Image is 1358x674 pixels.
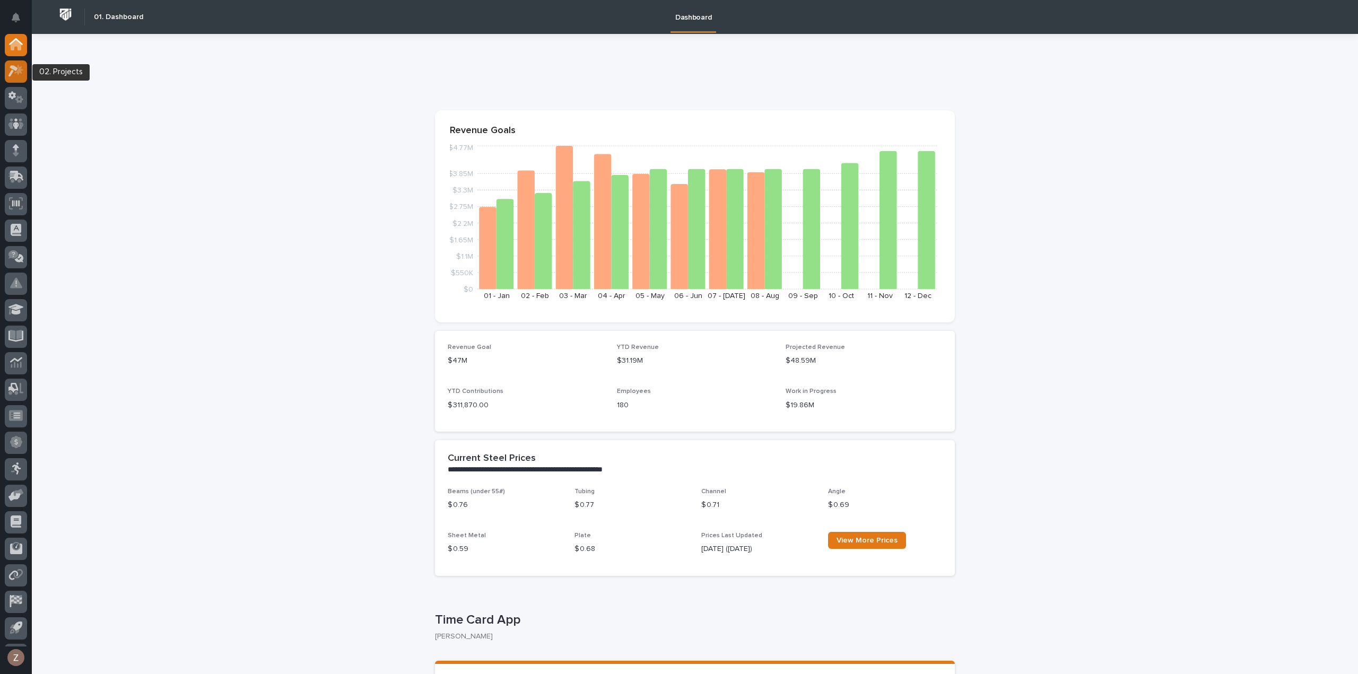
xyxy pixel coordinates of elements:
tspan: $2.75M [449,203,473,211]
tspan: $0 [464,286,473,293]
text: 02 - Feb [521,292,549,300]
p: $ 0.76 [448,500,562,511]
p: $48.59M [786,355,942,366]
div: Notifications [13,13,27,30]
tspan: $3.3M [452,187,473,194]
p: [DATE] ([DATE]) [701,544,815,555]
p: Time Card App [435,612,951,628]
text: 01 - Jan [484,292,510,300]
span: YTD Revenue [617,344,659,351]
span: YTD Contributions [448,388,503,395]
h2: 01. Dashboard [94,13,143,22]
span: Plate [574,532,591,539]
button: users-avatar [5,646,27,669]
span: Channel [701,488,726,495]
tspan: $550K [451,269,473,276]
button: Notifications [5,6,27,29]
span: Sheet Metal [448,532,486,539]
text: 04 - Apr [598,292,625,300]
span: Revenue Goal [448,344,491,351]
p: $19.86M [786,400,942,411]
p: $ 0.77 [574,500,689,511]
p: 180 [617,400,773,411]
p: $ 0.69 [828,500,942,511]
tspan: $1.65M [449,236,473,243]
tspan: $3.85M [448,170,473,178]
tspan: $1.1M [456,252,473,260]
span: Projected Revenue [786,344,845,351]
text: 05 - May [636,292,665,300]
span: View More Prices [837,537,898,544]
text: 12 - Dec [904,292,932,300]
p: $ 0.68 [574,544,689,555]
p: $ 0.59 [448,544,562,555]
tspan: $4.77M [448,144,473,152]
span: Prices Last Updated [701,532,762,539]
text: 07 - [DATE] [708,292,745,300]
span: Tubing [574,488,595,495]
span: Angle [828,488,846,495]
text: 10 - Oct [829,292,854,300]
tspan: $2.2M [452,220,473,227]
p: $47M [448,355,604,366]
text: 11 - Nov [867,292,893,300]
p: $31.19M [617,355,773,366]
p: $ 311,870.00 [448,400,604,411]
text: 08 - Aug [751,292,779,300]
text: 09 - Sep [788,292,818,300]
p: $ 0.71 [701,500,815,511]
p: [PERSON_NAME] [435,632,946,641]
img: Workspace Logo [56,5,75,24]
text: 06 - Jun [674,292,702,300]
span: Beams (under 55#) [448,488,505,495]
a: View More Prices [828,532,906,549]
span: Employees [617,388,651,395]
text: 03 - Mar [559,292,587,300]
p: Revenue Goals [450,125,940,137]
h2: Current Steel Prices [448,453,536,465]
span: Work in Progress [786,388,837,395]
